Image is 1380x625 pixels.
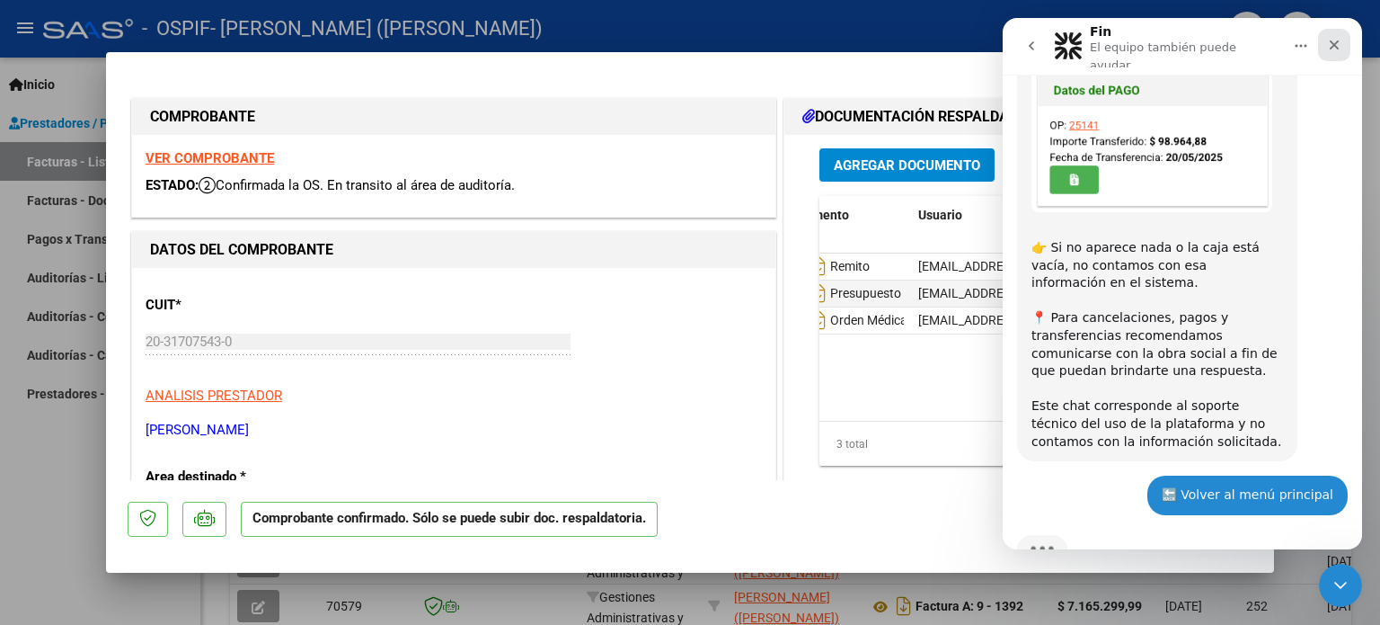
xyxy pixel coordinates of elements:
[819,148,995,182] button: Agregar Documento
[146,177,199,193] span: ESTADO:
[776,196,911,235] datatable-header-cell: Documento
[199,177,515,193] span: Confirmada la OS. En transito al área de auditoría.
[146,467,331,487] p: Area destinado *
[918,286,1223,300] span: [EMAIL_ADDRESS][DOMAIN_NAME] - [PERSON_NAME]
[150,241,333,258] strong: DATOS DEL COMPROBANTE
[784,135,1248,508] div: DOCUMENTACIÓN RESPALDATORIA
[918,259,1223,273] span: [EMAIL_ADDRESS][DOMAIN_NAME] - [PERSON_NAME]
[834,157,980,174] span: Agregar Documento
[1003,18,1362,549] iframe: Intercom live chat
[783,287,966,301] span: Presupuesto Autorizado
[783,314,907,328] span: Orden Médica
[784,99,1248,135] mat-expansion-panel-header: DOCUMENTACIÓN RESPALDATORIA
[146,295,331,316] p: CUIT
[146,420,762,441] p: [PERSON_NAME]
[1319,564,1362,607] iframe: Intercom live chat
[911,196,1028,235] datatable-header-cell: Usuario
[146,388,282,404] span: ANALISIS PRESTADOR
[783,208,849,222] span: Documento
[802,106,1063,128] h1: DOCUMENTACIÓN RESPALDATORIA
[150,108,255,125] strong: COMPROBANTE
[14,515,65,547] img: Escribiendo
[241,502,658,537] p: Comprobante confirmado. Sólo se puede subir doc. respaldatoria.
[146,150,274,166] a: VER COMPROBANTE
[783,260,870,274] span: Remito
[819,422,1213,467] div: 3 total
[918,208,962,222] span: Usuario
[918,313,1223,327] span: [EMAIL_ADDRESS][DOMAIN_NAME] - [PERSON_NAME]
